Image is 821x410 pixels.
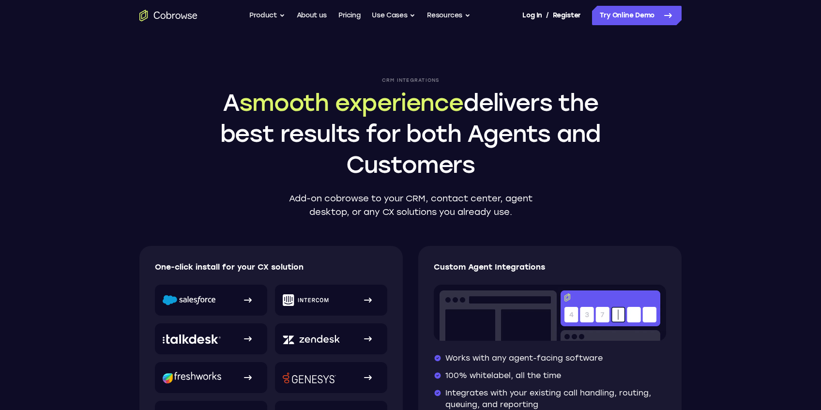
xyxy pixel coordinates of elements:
a: Log In [522,6,542,25]
li: 100% whitelabel, all the time [434,370,666,381]
a: Genesys logo [275,362,387,393]
p: One-click install for your CX solution [155,261,388,273]
a: Salesforce logo [155,285,267,316]
a: Freshworks logo [155,362,267,393]
button: Resources [427,6,471,25]
button: Product [249,6,285,25]
span: smooth experience [239,89,463,117]
h1: A delivers the best results for both Agents and Customers [217,87,604,180]
a: Zendesk logo [275,323,387,354]
p: Add-on cobrowse to your CRM, contact center, agent desktop, or any CX solutions you already use. [284,192,537,219]
p: Custom Agent Integrations [434,261,666,273]
img: Genesys logo [283,372,336,383]
a: Talkdesk logo [155,323,267,354]
img: Freshworks logo [163,372,221,383]
img: Co-browse code entry input [434,285,666,341]
a: Intercom logo [275,285,387,316]
li: Works with any agent-facing software [434,352,666,364]
img: Zendesk logo [283,334,340,345]
img: Talkdesk logo [163,334,221,344]
p: CRM Integrations [217,77,604,83]
a: Try Online Demo [592,6,682,25]
img: Salesforce logo [163,295,215,305]
img: Intercom logo [283,294,329,306]
a: Go to the home page [139,10,198,21]
a: About us [297,6,327,25]
a: Register [553,6,581,25]
a: Pricing [338,6,361,25]
button: Use Cases [372,6,415,25]
span: / [546,10,549,21]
